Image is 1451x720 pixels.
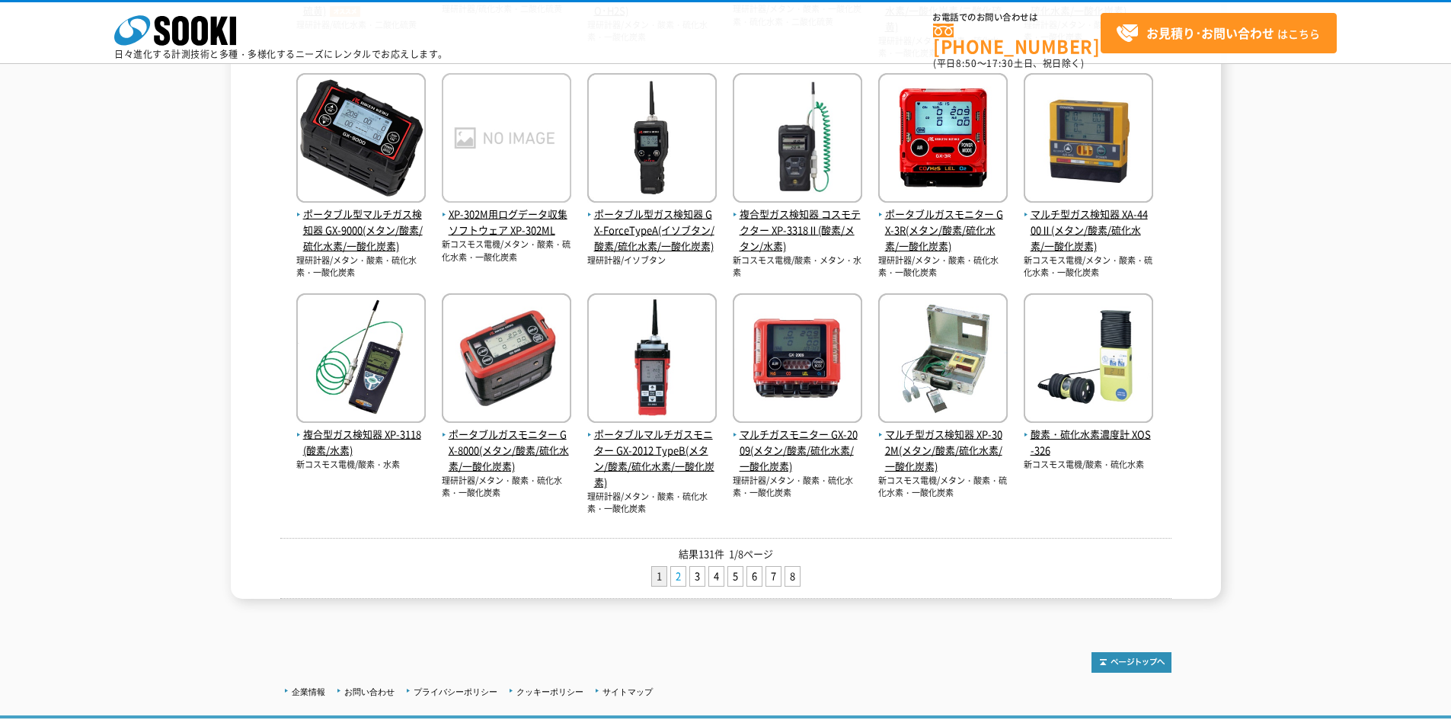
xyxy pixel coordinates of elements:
p: 理研計器/メタン・酸素・硫化水素・一酸化炭素 [296,254,426,280]
a: XP-302M用ログデータ収集ソフトウェア XP-302ML [442,191,571,238]
a: マルチ型ガス検知器 XP-302M(メタン/酸素/硫化水素/一酸化炭素) [878,411,1008,475]
p: 理研計器/イソブタン [587,254,717,267]
span: ポータブルマルチガスモニター GX-2012 TypeB(メタン/酸素/硫化水素/一酸化炭素) [587,427,717,490]
p: 新コスモス電機/メタン・酸素・硫化水素・一酸化炭素 [1024,254,1153,280]
a: マルチガスモニター GX-2009(メタン/酸素/硫化水素/一酸化炭素) [733,411,862,475]
a: お見積り･お問い合わせはこちら [1101,13,1337,53]
img: GX-3R(メタン/酸素/硫化水素/一酸化炭素) [878,73,1008,206]
span: ポータブルガスモニター GX-8000(メタン/酸素/硫化水素/一酸化炭素) [442,427,571,474]
span: マルチガスモニター GX-2009(メタン/酸素/硫化水素/一酸化炭素) [733,427,862,474]
a: 8 [785,567,800,586]
p: 理研計器/メタン・酸素・硫化水素・一酸化炭素 [442,475,571,500]
span: 複合型ガス検知器 XP-3118(酸素/水素) [296,427,426,459]
span: 8:50 [956,56,977,70]
a: 複合型ガス検知器 XP-3118(酸素/水素) [296,411,426,459]
strong: お見積り･お問い合わせ [1146,24,1274,42]
a: 6 [747,567,762,586]
a: ポータブル型マルチガス検知器 GX-9000(メタン/酸素/硫化水素/一酸化炭素) [296,191,426,254]
a: 7 [766,567,781,586]
p: 新コスモス電機/酸素・硫化水素 [1024,459,1153,472]
p: 新コスモス電機/酸素・メタン・水素 [733,254,862,280]
a: 2 [671,567,686,586]
a: マルチ型ガス検知器 XA-4400Ⅱ(メタン/酸素/硫化水素/一酸化炭素) [1024,191,1153,254]
a: 5 [728,567,743,586]
img: GX-9000(メタン/酸素/硫化水素/一酸化炭素) [296,73,426,206]
img: XP-302ML [442,73,571,206]
span: (平日 ～ 土日、祝日除く) [933,56,1084,70]
a: 酸素・硫化水素濃度計 XOS-326 [1024,411,1153,459]
span: XP-302M用ログデータ収集ソフトウェア XP-302ML [442,206,571,238]
span: 酸素・硫化水素濃度計 XOS-326 [1024,427,1153,459]
a: ポータブルガスモニター GX-3R(メタン/酸素/硫化水素/一酸化炭素) [878,191,1008,254]
a: ポータブルガスモニター GX-8000(メタン/酸素/硫化水素/一酸化炭素) [442,411,571,475]
a: クッキーポリシー [516,687,583,696]
img: GX-8000(メタン/酸素/硫化水素/一酸化炭素) [442,293,571,427]
img: XP-3318Ⅱ(酸素/メタン/水素) [733,73,862,206]
li: 1 [651,566,667,587]
span: マルチ型ガス検知器 XP-302M(メタン/酸素/硫化水素/一酸化炭素) [878,427,1008,474]
span: はこちら [1116,22,1320,45]
span: ポータブル型マルチガス検知器 GX-9000(メタン/酸素/硫化水素/一酸化炭素) [296,206,426,254]
a: 企業情報 [292,687,325,696]
p: 理研計器/メタン・酸素・硫化水素・一酸化炭素 [587,491,717,516]
span: お電話でのお問い合わせは [933,13,1101,22]
a: プライバシーポリシー [414,687,497,696]
img: XP-3118(酸素/水素) [296,293,426,427]
span: 複合型ガス検知器 コスモテクター XP-3318Ⅱ(酸素/メタン/水素) [733,206,862,254]
a: [PHONE_NUMBER] [933,24,1101,55]
span: ポータブルガスモニター GX-3R(メタン/酸素/硫化水素/一酸化炭素) [878,206,1008,254]
p: 新コスモス電機/メタン・酸素・硫化水素・一酸化炭素 [878,475,1008,500]
img: GX-2012 TypeB(メタン/酸素/硫化水素/一酸化炭素) [587,293,717,427]
img: GX-ForceTypeA(イソブタン/酸素/硫化水素/一酸化炭素) [587,73,717,206]
a: ポータブル型ガス検知器 GX-ForceTypeA(イソブタン/酸素/硫化水素/一酸化炭素) [587,191,717,254]
img: トップページへ [1091,652,1171,673]
p: 理研計器/メタン・酸素・硫化水素・一酸化炭素 [878,254,1008,280]
img: XP-302M(メタン/酸素/硫化水素/一酸化炭素) [878,293,1008,427]
p: 理研計器/メタン・酸素・硫化水素・一酸化炭素 [733,475,862,500]
a: 4 [709,567,724,586]
span: マルチ型ガス検知器 XA-4400Ⅱ(メタン/酸素/硫化水素/一酸化炭素) [1024,206,1153,254]
span: ポータブル型ガス検知器 GX-ForceTypeA(イソブタン/酸素/硫化水素/一酸化炭素) [587,206,717,254]
a: 3 [690,567,705,586]
img: XA-4400Ⅱ(メタン/酸素/硫化水素/一酸化炭素) [1024,73,1153,206]
img: GX-2009(メタン/酸素/硫化水素/一酸化炭素) [733,293,862,427]
img: XOS-326 [1024,293,1153,427]
a: 複合型ガス検知器 コスモテクター XP-3318Ⅱ(酸素/メタン/水素) [733,191,862,254]
p: 新コスモス電機/酸素・水素 [296,459,426,472]
p: 日々進化する計測技術と多種・多様化するニーズにレンタルでお応えします。 [114,50,448,59]
a: ポータブルマルチガスモニター GX-2012 TypeB(メタン/酸素/硫化水素/一酸化炭素) [587,411,717,491]
p: 結果131件 1/8ページ [280,546,1171,562]
a: サイトマップ [602,687,653,696]
p: 新コスモス電機/メタン・酸素・硫化水素・一酸化炭素 [442,238,571,264]
span: 17:30 [986,56,1014,70]
a: お問い合わせ [344,687,395,696]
